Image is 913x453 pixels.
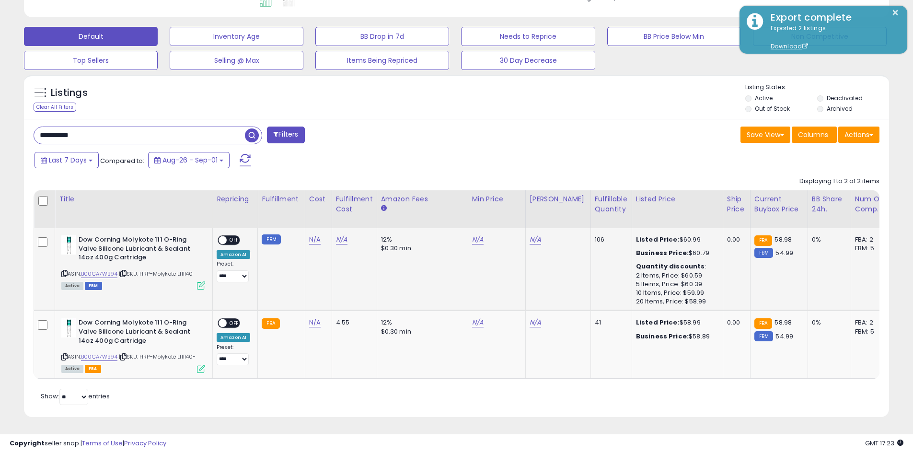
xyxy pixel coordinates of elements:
span: OFF [227,319,242,327]
b: Listed Price: [636,235,680,244]
label: Active [755,94,773,102]
b: Dow Corning Molykote 111 O-Ring Valve Silicone Lubricant & Sealant 14oz 400g Cartridge [79,318,195,348]
label: Deactivated [827,94,863,102]
a: N/A [472,318,484,327]
span: 58.98 [774,318,792,327]
div: 12% [381,235,461,244]
span: FBA [85,365,101,373]
div: 20 Items, Price: $58.99 [636,297,716,306]
small: FBM [262,234,280,244]
b: Business Price: [636,332,689,341]
div: 0% [812,318,844,327]
button: Filters [267,127,304,143]
button: Actions [838,127,879,143]
button: Top Sellers [24,51,158,70]
img: 31DYkmNmUxL._SL40_.jpg [61,318,76,337]
div: FBA: 2 [855,318,887,327]
span: | SKU: HRP-Molykote L111140- [119,353,196,360]
button: × [891,7,899,19]
button: Items Being Repriced [315,51,449,70]
label: Archived [827,105,853,113]
button: BB Drop in 7d [315,27,449,46]
div: 106 [595,235,624,244]
span: | SKU: HRP-Molykote L111140 [119,270,193,278]
div: Amazon AI [217,250,250,259]
span: Aug-26 - Sep-01 [162,155,218,165]
small: FBA [754,235,772,246]
div: Export complete [763,11,900,24]
span: 54.99 [775,248,793,257]
button: Aug-26 - Sep-01 [148,152,230,168]
button: BB Price Below Min [607,27,741,46]
button: Columns [792,127,837,143]
div: Amazon Fees [381,194,464,204]
button: Save View [740,127,790,143]
div: Ship Price [727,194,746,214]
button: Last 7 Days [35,152,99,168]
div: Clear All Filters [34,103,76,112]
div: Preset: [217,261,250,282]
a: N/A [530,318,541,327]
a: Terms of Use [82,439,123,448]
span: Show: entries [41,392,110,401]
a: Privacy Policy [124,439,166,448]
div: Exported 2 listings. [763,24,900,51]
div: Fulfillment Cost [336,194,373,214]
button: Selling @ Max [170,51,303,70]
div: Current Buybox Price [754,194,804,214]
img: 31DYkmNmUxL._SL40_.jpg [61,235,76,255]
button: Inventory Age [170,27,303,46]
div: ASIN: [61,235,205,289]
span: Last 7 Days [49,155,87,165]
div: Amazon AI [217,333,250,342]
div: $60.99 [636,235,716,244]
span: 58.98 [774,235,792,244]
span: 54.99 [775,332,793,341]
div: FBM: 5 [855,327,887,336]
a: Download [771,42,808,50]
div: Fulfillable Quantity [595,194,628,214]
span: 2025-09-9 17:23 GMT [865,439,903,448]
div: $58.99 [636,318,716,327]
b: Listed Price: [636,318,680,327]
div: 5 Items, Price: $60.39 [636,280,716,289]
div: Repricing [217,194,254,204]
small: FBM [754,248,773,258]
a: B00CA7WB94 [81,270,117,278]
span: OFF [227,236,242,244]
a: N/A [530,235,541,244]
div: 0.00 [727,318,743,327]
span: FBM [85,282,102,290]
small: FBM [754,331,773,341]
div: Fulfillment [262,194,300,204]
div: $60.79 [636,249,716,257]
a: N/A [309,235,321,244]
strong: Copyright [10,439,45,448]
div: $58.89 [636,332,716,341]
b: Business Price: [636,248,689,257]
b: Dow Corning Molykote 111 O-Ring Valve Silicone Lubricant & Sealant 14oz 400g Cartridge [79,235,195,265]
div: $0.30 min [381,327,461,336]
button: 30 Day Decrease [461,51,595,70]
div: 0% [812,235,844,244]
span: Compared to: [100,156,144,165]
div: [PERSON_NAME] [530,194,587,204]
div: : [636,262,716,271]
span: All listings currently available for purchase on Amazon [61,282,83,290]
div: FBM: 5 [855,244,887,253]
div: Num of Comp. [855,194,890,214]
div: 41 [595,318,624,327]
div: FBA: 2 [855,235,887,244]
div: ASIN: [61,318,205,372]
div: $0.30 min [381,244,461,253]
div: Cost [309,194,328,204]
p: Listing States: [745,83,889,92]
a: N/A [336,235,347,244]
button: Default [24,27,158,46]
a: B00CA7WB94 [81,353,117,361]
div: Listed Price [636,194,719,204]
div: 4.55 [336,318,370,327]
div: Preset: [217,344,250,366]
div: 0.00 [727,235,743,244]
small: Amazon Fees. [381,204,387,213]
